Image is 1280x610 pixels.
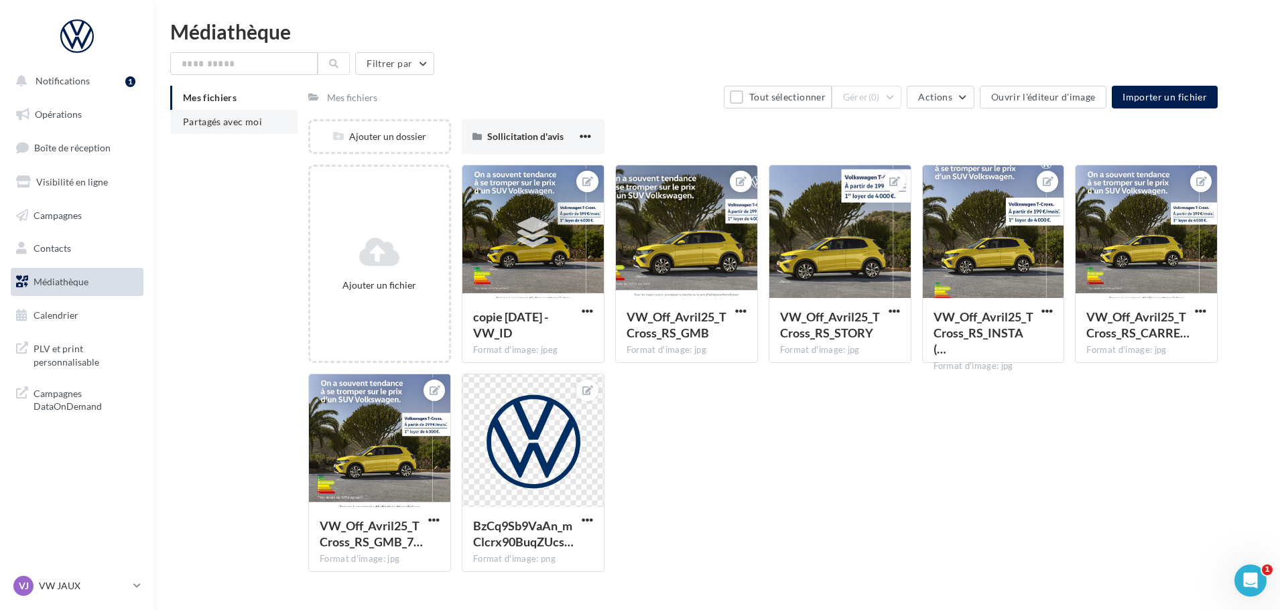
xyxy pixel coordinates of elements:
[473,344,593,356] div: Format d'image: jpeg
[918,91,952,102] span: Actions
[473,309,548,340] span: copie 29-04-2025 - VW_ID
[934,309,1033,356] span: VW_Off_Avril25_TCross_RS_INSTA (1)
[473,553,593,565] div: Format d'image: png
[1086,344,1206,356] div: Format d'image: jpg
[39,579,128,593] p: VW JAUX
[780,309,880,340] span: VW_Off_Avril25_TCross_RS_STORY
[8,268,146,296] a: Médiathèque
[34,142,111,153] span: Boîte de réception
[1086,309,1190,340] span: VW_Off_Avril25_TCross_RS_CARRE (1)
[8,234,146,262] a: Contacts
[780,344,900,356] div: Format d'image: jpg
[1123,91,1207,102] span: Importer un fichier
[8,67,141,95] button: Notifications 1
[183,92,237,103] span: Mes fichiers
[36,176,108,187] span: Visibilité en ligne
[980,86,1106,108] button: Ouvrir l'éditeur d'image
[310,130,449,143] div: Ajouter un dossier
[832,86,902,108] button: Gérer(0)
[8,334,146,374] a: PLV et print personnalisable
[1262,564,1273,575] span: 1
[125,76,135,87] div: 1
[316,279,444,292] div: Ajouter un fichier
[8,202,146,230] a: Campagnes
[34,309,78,321] span: Calendrier
[869,92,880,102] span: (0)
[36,75,90,86] span: Notifications
[8,168,146,196] a: Visibilité en ligne
[170,21,1264,42] div: Médiathèque
[34,384,138,413] span: Campagnes DataOnDemand
[8,379,146,418] a: Campagnes DataOnDemand
[1112,86,1218,108] button: Importer un fichier
[34,276,88,287] span: Médiathèque
[627,309,726,340] span: VW_Off_Avril25_TCross_RS_GMB
[8,133,146,162] a: Boîte de réception
[320,518,423,549] span: VW_Off_Avril25_TCross_RS_GMB_720x720
[907,86,974,108] button: Actions
[34,339,138,368] span: PLV et print personnalisable
[320,553,440,565] div: Format d'image: jpg
[183,116,262,127] span: Partagés avec moi
[8,301,146,329] a: Calendrier
[8,100,146,129] a: Opérations
[11,573,143,599] a: VJ VW JAUX
[487,131,564,142] span: Sollicitation d'avis
[1234,564,1267,597] iframe: Intercom live chat
[35,108,82,120] span: Opérations
[327,91,377,104] div: Mes fichiers
[34,242,71,254] span: Contacts
[34,209,82,220] span: Campagnes
[724,86,831,108] button: Tout sélectionner
[473,518,574,549] span: BzCq9Sb9VaAn_mClcrx90BuqZUcss9Sla5LBTgIkml1ivv5sb4GN6jDqiWySAlRr53zNeABAgv4p_dUR2w=s0
[355,52,434,75] button: Filtrer par
[934,360,1053,372] div: Format d'image: jpg
[19,579,29,593] span: VJ
[627,344,747,356] div: Format d'image: jpg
